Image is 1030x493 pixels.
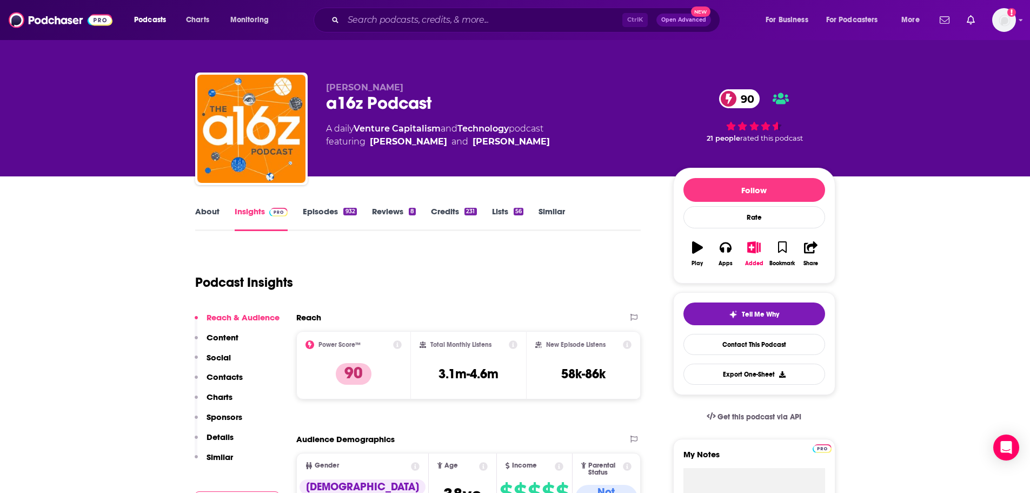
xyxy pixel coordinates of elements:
[195,312,280,332] button: Reach & Audience
[561,366,606,382] h3: 58k-86k
[742,310,779,319] span: Tell Me Why
[719,260,733,267] div: Apps
[195,372,243,392] button: Contacts
[343,11,622,29] input: Search podcasts, credits, & more...
[992,8,1016,32] img: User Profile
[409,208,416,215] div: 8
[796,234,825,273] button: Share
[813,444,832,453] img: Podchaser Pro
[318,341,361,349] h2: Power Score™
[303,206,356,231] a: Episodes932
[698,404,810,430] a: Get this podcast via API
[354,123,441,134] a: Venture Capitalism
[683,234,712,273] button: Play
[683,364,825,385] button: Export One-Sheet
[692,260,703,267] div: Play
[326,135,550,148] span: featuring
[546,341,606,349] h2: New Episode Listens
[766,12,808,28] span: For Business
[438,366,499,382] h3: 3.1m-4.6m
[894,11,933,29] button: open menu
[370,135,447,148] div: [PERSON_NAME]
[186,12,209,28] span: Charts
[195,206,220,231] a: About
[207,372,243,382] p: Contacts
[683,178,825,202] button: Follow
[207,412,242,422] p: Sponsors
[683,449,825,468] label: My Notes
[683,303,825,325] button: tell me why sparkleTell Me Why
[993,435,1019,461] div: Open Intercom Messenger
[207,432,234,442] p: Details
[464,208,476,215] div: 231
[207,312,280,323] p: Reach & Audience
[195,352,231,372] button: Social
[431,206,476,231] a: Credits231
[179,11,216,29] a: Charts
[539,206,565,231] a: Similar
[372,206,416,231] a: Reviews8
[707,134,740,142] span: 21 people
[745,260,763,267] div: Added
[9,10,112,30] img: Podchaser - Follow, Share and Rate Podcasts
[740,234,768,273] button: Added
[769,260,795,267] div: Bookmark
[622,13,648,27] span: Ctrl K
[223,11,283,29] button: open menu
[315,462,339,469] span: Gender
[1007,8,1016,17] svg: Add a profile image
[803,260,818,267] div: Share
[195,432,234,452] button: Details
[444,462,458,469] span: Age
[324,8,730,32] div: Search podcasts, credits, & more...
[661,17,706,23] span: Open Advanced
[730,89,760,108] span: 90
[514,208,523,215] div: 56
[430,341,491,349] h2: Total Monthly Listens
[992,8,1016,32] button: Show profile menu
[197,75,305,183] img: a16z Podcast
[235,206,288,231] a: InsightsPodchaser Pro
[813,443,832,453] a: Pro website
[712,234,740,273] button: Apps
[512,462,537,469] span: Income
[935,11,954,29] a: Show notifications dropdown
[457,123,509,134] a: Technology
[336,363,371,385] p: 90
[683,206,825,228] div: Rate
[230,12,269,28] span: Monitoring
[740,134,803,142] span: rated this podcast
[207,452,233,462] p: Similar
[683,334,825,355] a: Contact This Podcast
[992,8,1016,32] span: Logged in as aridings
[207,352,231,363] p: Social
[768,234,796,273] button: Bookmark
[326,82,403,93] span: [PERSON_NAME]
[717,412,801,422] span: Get this podcast via API
[296,312,321,323] h2: Reach
[195,274,293,291] h1: Podcast Insights
[492,206,523,231] a: Lists56
[901,12,920,28] span: More
[296,434,395,444] h2: Audience Demographics
[729,310,737,319] img: tell me why sparkle
[195,392,232,412] button: Charts
[195,332,238,352] button: Content
[207,332,238,343] p: Content
[343,208,356,215] div: 932
[819,11,894,29] button: open menu
[588,462,621,476] span: Parental Status
[195,452,233,472] button: Similar
[673,82,835,149] div: 90 21 peoplerated this podcast
[656,14,711,27] button: Open AdvancedNew
[207,392,232,402] p: Charts
[962,11,979,29] a: Show notifications dropdown
[326,122,550,148] div: A daily podcast
[719,89,760,108] a: 90
[826,12,878,28] span: For Podcasters
[691,6,710,17] span: New
[473,135,550,148] div: [PERSON_NAME]
[127,11,180,29] button: open menu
